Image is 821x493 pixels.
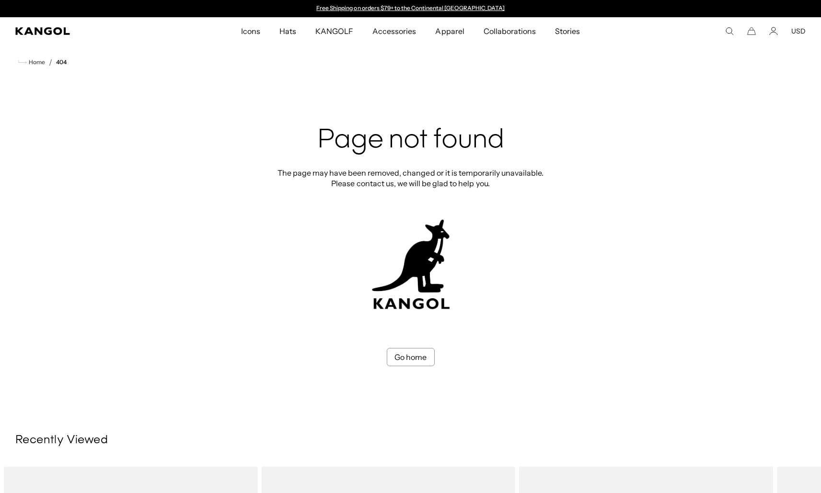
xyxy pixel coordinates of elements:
[15,27,159,35] a: Kangol
[231,17,270,45] a: Icons
[372,17,416,45] span: Accessories
[270,17,306,45] a: Hats
[18,58,45,67] a: Home
[370,219,451,310] img: kangol-404-logo.jpg
[15,433,806,448] h3: Recently Viewed
[545,17,590,45] a: Stories
[474,17,545,45] a: Collaborations
[27,59,45,66] span: Home
[45,56,52,68] li: /
[387,348,435,366] a: Go home
[312,5,509,12] div: Announcement
[241,17,260,45] span: Icons
[312,5,509,12] slideshow-component: Announcement bar
[306,17,363,45] a: KANGOLF
[769,27,778,35] a: Account
[315,17,353,45] span: KANGOLF
[435,17,464,45] span: Apparel
[56,59,67,66] a: 404
[484,17,536,45] span: Collaborations
[279,17,296,45] span: Hats
[555,17,580,45] span: Stories
[426,17,474,45] a: Apparel
[312,5,509,12] div: 1 of 2
[747,27,756,35] button: Cart
[275,125,547,156] h2: Page not found
[275,168,547,189] p: The page may have been removed, changed or it is temporarily unavailable. Please contact us, we w...
[725,27,734,35] summary: Search here
[791,27,806,35] button: USD
[363,17,426,45] a: Accessories
[316,4,505,11] a: Free Shipping on orders $79+ to the Continental [GEOGRAPHIC_DATA]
